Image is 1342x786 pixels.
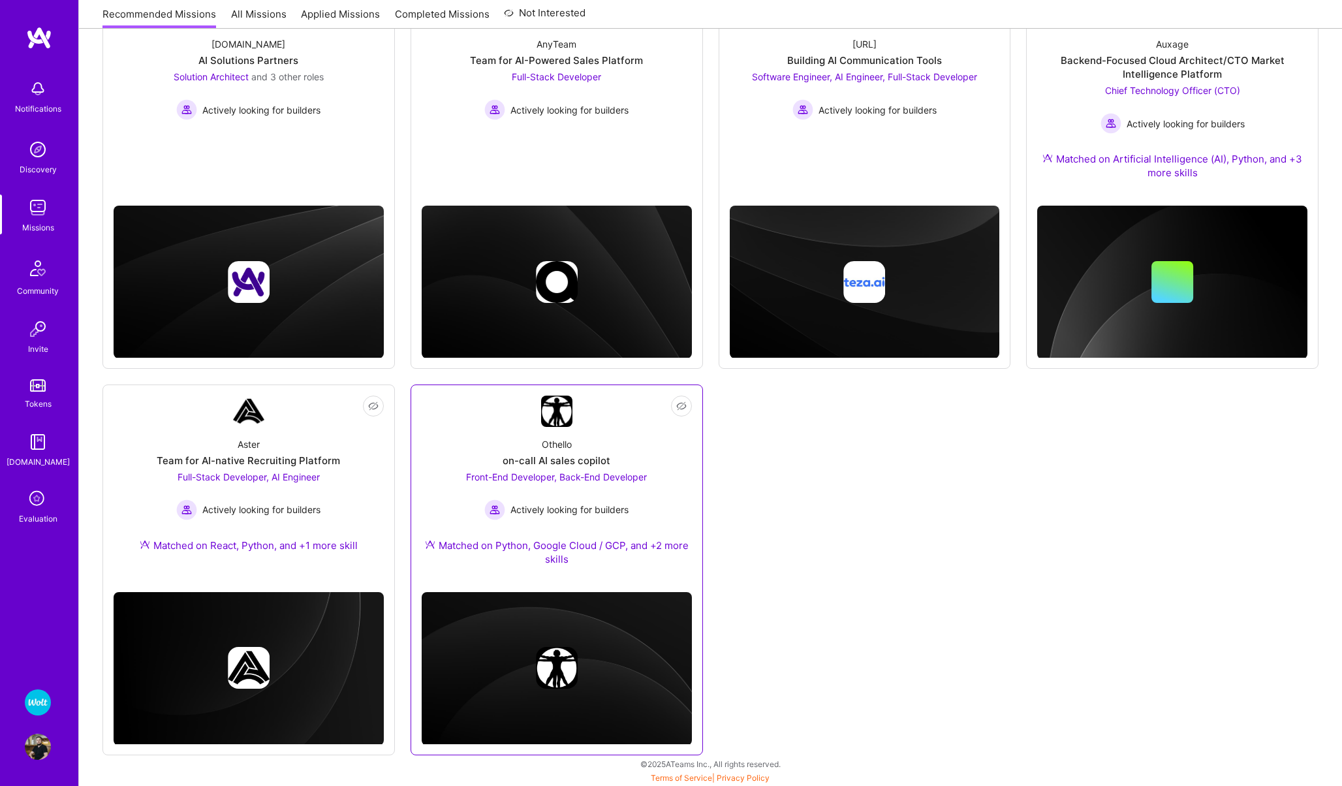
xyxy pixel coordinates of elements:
[157,454,340,467] div: Team for AI-native Recruiting Platform
[425,539,435,550] img: Ateam Purple Icon
[819,103,937,117] span: Actively looking for builders
[752,71,977,82] span: Software Engineer, AI Engineer, Full-Stack Developer
[20,163,57,176] div: Discovery
[1100,113,1121,134] img: Actively looking for builders
[114,206,384,358] img: cover
[251,71,324,82] span: and 3 other roles
[140,539,358,552] div: Matched on React, Python, and +1 more skill
[78,747,1342,780] div: © 2025 ATeams Inc., All rights reserved.
[114,592,384,746] img: cover
[25,76,51,102] img: bell
[28,342,48,356] div: Invite
[395,7,490,29] a: Completed Missions
[422,206,692,358] img: cover
[25,136,51,163] img: discovery
[102,7,216,29] a: Recommended Missions
[1042,153,1053,163] img: Ateam Purple Icon
[422,592,692,746] img: cover
[792,99,813,120] img: Actively looking for builders
[228,261,270,303] img: Company logo
[22,734,54,760] a: User Avatar
[676,401,687,411] i: icon EyeClosed
[25,734,51,760] img: User Avatar
[25,316,51,342] img: Invite
[15,102,61,116] div: Notifications
[1037,206,1307,359] img: cover
[25,429,51,455] img: guide book
[368,401,379,411] i: icon EyeClosed
[1156,37,1189,51] div: Auxage
[25,487,50,512] i: icon SelectionTeam
[30,379,46,392] img: tokens
[1127,117,1245,131] span: Actively looking for builders
[238,437,260,451] div: Aster
[198,54,298,67] div: AI Solutions Partners
[537,37,576,51] div: AnyTeam
[484,99,505,120] img: Actively looking for builders
[651,773,712,783] a: Terms of Service
[422,396,692,582] a: Company LogoOthelloon-call AI sales copilotFront-End Developer, Back-End Developer Actively looki...
[174,71,249,82] span: Solution Architect
[651,773,770,783] span: |
[233,396,264,427] img: Company Logo
[484,499,505,520] img: Actively looking for builders
[202,103,320,117] span: Actively looking for builders
[114,396,384,568] a: Company LogoAsterTeam for AI-native Recruiting PlatformFull-Stack Developer, AI Engineer Actively...
[19,512,57,526] div: Evaluation
[1037,152,1307,180] div: Matched on Artificial Intelligence (AI), Python, and +3 more skills
[178,471,320,482] span: Full-Stack Developer, AI Engineer
[211,37,285,51] div: [DOMAIN_NAME]
[176,499,197,520] img: Actively looking for builders
[25,689,51,715] img: Wolt - Fintech: Payments Expansion Team
[787,54,942,67] div: Building AI Communication Tools
[202,503,320,516] span: Actively looking for builders
[852,37,877,51] div: [URL]
[536,647,578,689] img: Company logo
[301,7,380,29] a: Applied Missions
[231,7,287,29] a: All Missions
[228,647,270,689] img: Company logo
[1037,54,1307,81] div: Backend-Focused Cloud Architect/CTO Market Intelligence Platform
[504,5,585,29] a: Not Interested
[176,99,197,120] img: Actively looking for builders
[17,284,59,298] div: Community
[22,689,54,715] a: Wolt - Fintech: Payments Expansion Team
[26,26,52,50] img: logo
[25,397,52,411] div: Tokens
[541,396,572,427] img: Company Logo
[542,437,572,451] div: Othello
[843,261,885,303] img: Company logo
[7,455,70,469] div: [DOMAIN_NAME]
[22,221,54,234] div: Missions
[466,471,647,482] span: Front-End Developer, Back-End Developer
[536,261,578,303] img: Company logo
[140,539,150,550] img: Ateam Purple Icon
[503,454,610,467] div: on-call AI sales copilot
[717,773,770,783] a: Privacy Policy
[22,253,54,284] img: Community
[25,195,51,221] img: teamwork
[512,71,601,82] span: Full-Stack Developer
[510,503,629,516] span: Actively looking for builders
[510,103,629,117] span: Actively looking for builders
[470,54,643,67] div: Team for AI-Powered Sales Platform
[730,206,1000,358] img: cover
[1105,85,1240,96] span: Chief Technology Officer (CTO)
[422,539,692,566] div: Matched on Python, Google Cloud / GCP, and +2 more skills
